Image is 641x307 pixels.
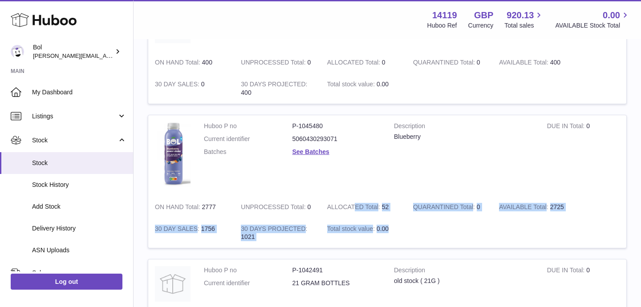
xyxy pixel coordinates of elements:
[155,122,191,187] img: product image
[32,112,117,121] span: Listings
[204,135,292,143] dt: Current identifier
[32,246,126,254] span: ASN Uploads
[413,59,477,68] strong: QUARANTINED Total
[499,59,550,68] strong: AVAILABLE Total
[33,52,226,59] span: [PERSON_NAME][EMAIL_ADDRESS][PERSON_NAME][DOMAIN_NAME]
[32,159,126,167] span: Stock
[474,9,493,21] strong: GBP
[292,148,329,155] a: See Batches
[377,81,389,88] span: 0.00
[148,73,234,104] td: 0
[507,9,534,21] span: 920.13
[327,203,382,213] strong: ALLOCATED Total
[234,73,320,104] td: 400
[204,266,292,275] dt: Huboo P no
[11,45,24,58] img: Scott.Sutcliffe@bolfoods.com
[155,266,191,302] img: product image
[234,218,320,248] td: 1021
[155,59,202,68] strong: ON HAND Total
[394,266,534,277] strong: Description
[327,81,377,90] strong: Total stock value
[292,266,381,275] dd: P-1042491
[204,122,292,130] dt: Huboo P no
[32,136,117,145] span: Stock
[155,225,201,234] strong: 30 DAY SALES
[241,59,307,68] strong: UNPROCESSED Total
[32,202,126,211] span: Add Stock
[32,224,126,233] span: Delivery History
[327,225,377,234] strong: Total stock value
[432,9,457,21] strong: 14119
[32,181,126,189] span: Stock History
[327,59,382,68] strong: ALLOCATED Total
[499,203,550,213] strong: AVAILABLE Total
[320,52,406,73] td: 0
[427,21,457,30] div: Huboo Ref
[555,9,630,30] a: 0.00 AVAILABLE Stock Total
[148,196,234,218] td: 2777
[477,59,480,66] span: 0
[394,277,534,285] div: old stock ( 21G )
[241,225,307,234] strong: 30 DAYS PROJECTED
[555,21,630,30] span: AVAILABLE Stock Total
[492,196,578,218] td: 2725
[234,196,320,218] td: 0
[32,88,126,97] span: My Dashboard
[234,52,320,73] td: 0
[377,225,389,232] span: 0.00
[292,122,381,130] dd: P-1045480
[148,218,234,248] td: 1756
[320,196,406,218] td: 52
[492,52,578,73] td: 400
[477,203,480,210] span: 0
[11,274,122,290] a: Log out
[204,148,292,156] dt: Batches
[155,203,202,213] strong: ON HAND Total
[148,52,234,73] td: 400
[603,9,620,21] span: 0.00
[241,203,307,213] strong: UNPROCESSED Total
[540,115,626,196] td: 0
[394,133,534,141] div: Blueberry
[32,269,117,277] span: Sales
[413,203,477,213] strong: QUARANTINED Total
[468,21,494,30] div: Currency
[394,122,534,133] strong: Description
[292,135,381,143] dd: 5060430293071
[241,81,307,90] strong: 30 DAYS PROJECTED
[155,81,201,90] strong: 30 DAY SALES
[547,122,586,132] strong: DUE IN Total
[33,43,113,60] div: Bol
[504,21,544,30] span: Total sales
[504,9,544,30] a: 920.13 Total sales
[547,267,586,276] strong: DUE IN Total
[292,279,381,287] dd: 21 GRAM BOTTLES
[204,279,292,287] dt: Current identifier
